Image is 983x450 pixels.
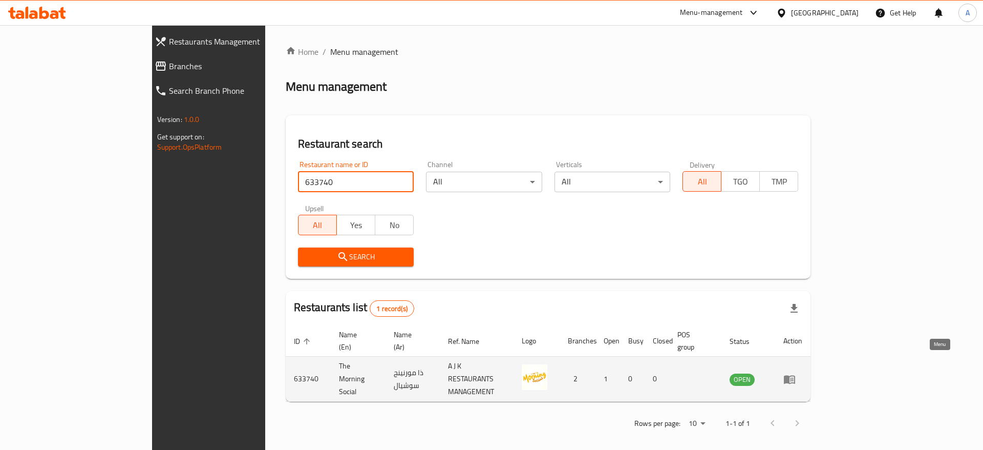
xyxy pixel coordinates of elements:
label: Delivery [690,161,715,168]
th: Closed [645,325,669,357]
button: No [375,215,414,235]
a: Branches [146,54,316,78]
span: Branches [169,60,308,72]
span: Restaurants Management [169,35,308,48]
td: 0 [620,357,645,402]
img: The Morning Social [522,364,547,390]
a: Search Branch Phone [146,78,316,103]
span: Menu management [330,46,398,58]
div: All [426,172,542,192]
button: TGO [721,171,760,192]
span: 1 record(s) [370,304,414,314]
span: POS group [677,329,709,353]
span: Yes [341,218,371,233]
div: Menu-management [680,7,743,19]
button: Search [298,248,414,267]
button: TMP [759,171,798,192]
div: [GEOGRAPHIC_DATA] [791,7,859,18]
span: Name (Ar) [394,329,428,353]
td: ذا مورنينج سوشيال [386,357,440,402]
td: The Morning Social [331,357,386,402]
th: Busy [620,325,645,357]
span: TMP [764,174,794,189]
td: A J K RESTAURANTS MANAGEMENT [440,357,514,402]
span: Get support on: [157,130,204,144]
span: No [379,218,410,233]
div: Export file [782,296,806,321]
div: Rows per page: [685,416,709,432]
div: Total records count [370,300,414,317]
label: Upsell [305,204,324,212]
span: 1.0.0 [184,113,200,126]
li: / [323,46,326,58]
th: Open [595,325,620,357]
span: Ref. Name [448,335,493,347]
span: All [303,218,333,233]
h2: Restaurants list [294,300,414,317]
th: Action [775,325,810,357]
td: 1 [595,357,620,402]
span: TGO [725,174,756,189]
span: All [687,174,717,189]
p: Rows per page: [634,417,680,430]
th: Branches [560,325,595,357]
span: ID [294,335,313,347]
h2: Restaurant search [298,136,799,152]
div: All [554,172,670,192]
span: Search [306,251,405,263]
span: Search Branch Phone [169,85,308,97]
button: All [682,171,721,192]
button: Yes [336,215,375,235]
p: 1-1 of 1 [725,417,750,430]
td: 2 [560,357,595,402]
h2: Menu management [286,78,387,95]
input: Search for restaurant name or ID.. [298,172,414,192]
span: Name (En) [339,329,373,353]
span: OPEN [730,374,755,385]
span: Version: [157,113,182,126]
span: A [966,7,970,18]
a: Support.OpsPlatform [157,140,222,154]
nav: breadcrumb [286,46,811,58]
td: 0 [645,357,669,402]
button: All [298,215,337,235]
div: OPEN [730,374,755,386]
span: Status [730,335,763,347]
table: enhanced table [286,325,811,402]
th: Logo [514,325,560,357]
a: Restaurants Management [146,29,316,54]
